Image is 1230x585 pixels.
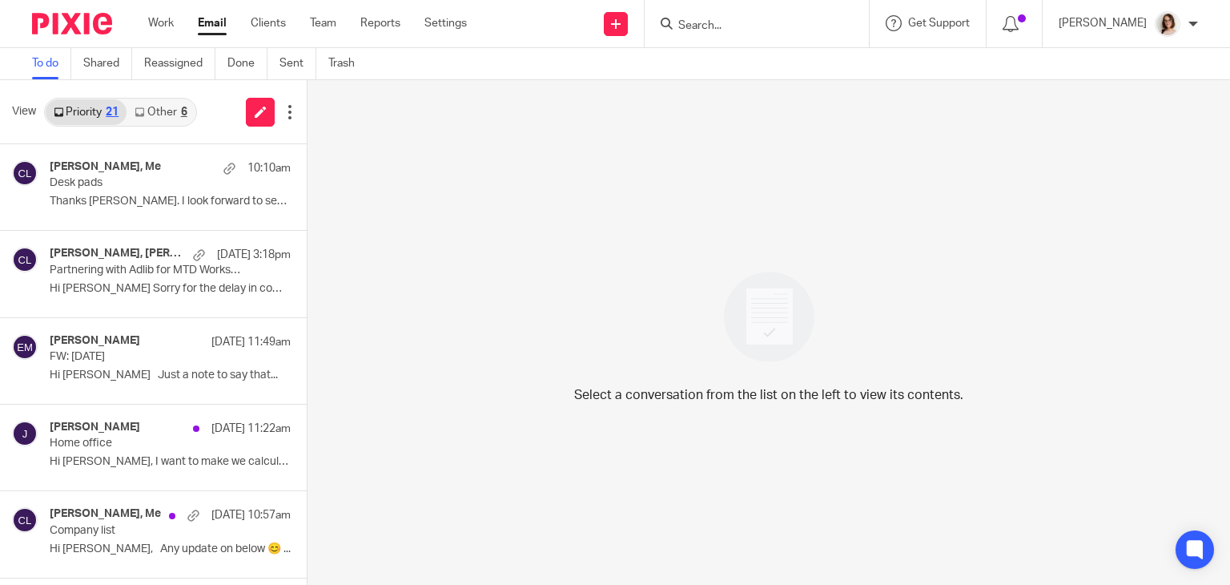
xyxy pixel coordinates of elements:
a: Work [148,15,174,31]
img: Caroline%20-%20HS%20-%20LI.png [1155,11,1180,37]
h4: [PERSON_NAME], Me [50,160,161,174]
h4: [PERSON_NAME], [PERSON_NAME] [50,247,185,260]
p: Thanks [PERSON_NAME]. I look forward to seeing the... [50,195,291,208]
img: image [713,261,825,373]
a: Sent [279,48,316,79]
p: Home office [50,437,243,450]
p: [DATE] 10:57am [211,507,291,523]
img: svg%3E [12,160,38,186]
p: 10:10am [247,160,291,176]
img: svg%3E [12,421,38,446]
p: FW: [DATE] [50,350,243,364]
a: Reassigned [144,48,215,79]
p: Hi [PERSON_NAME], Any update on below 😊 ... [50,543,291,556]
a: Trash [328,48,367,79]
a: Reports [360,15,400,31]
p: [PERSON_NAME] [1059,15,1147,31]
a: To do [32,48,71,79]
img: svg%3E [12,247,38,272]
a: Clients [251,15,286,31]
a: Priority21 [46,99,127,125]
span: View [12,103,36,120]
a: Email [198,15,227,31]
p: Hi [PERSON_NAME] Just a note to say that... [50,369,291,382]
img: Pixie [32,13,112,34]
a: Other6 [127,99,195,125]
p: [DATE] 11:49am [211,334,291,350]
p: Hi [PERSON_NAME] Sorry for the delay in coming back... [50,282,291,296]
p: Company list [50,524,243,538]
img: svg%3E [12,334,38,360]
p: Partnering with Adlib for MTD Workshop for Freelancers – [DATE] [50,264,243,277]
p: [DATE] 3:18pm [217,247,291,263]
h4: [PERSON_NAME], Me [50,507,161,521]
img: svg%3E [12,507,38,533]
span: Get Support [908,18,970,29]
p: Select a conversation from the list on the left to view its contents. [574,385,963,405]
div: 21 [106,107,119,118]
div: 6 [181,107,187,118]
h4: [PERSON_NAME] [50,421,140,434]
a: Team [310,15,336,31]
a: Done [227,48,267,79]
p: Hi [PERSON_NAME], I want to make we calculate my... [50,455,291,469]
h4: [PERSON_NAME] [50,334,140,348]
p: [DATE] 11:22am [211,421,291,437]
input: Search [677,19,821,34]
a: Settings [424,15,467,31]
p: Desk pads [50,176,243,190]
a: Shared [83,48,132,79]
